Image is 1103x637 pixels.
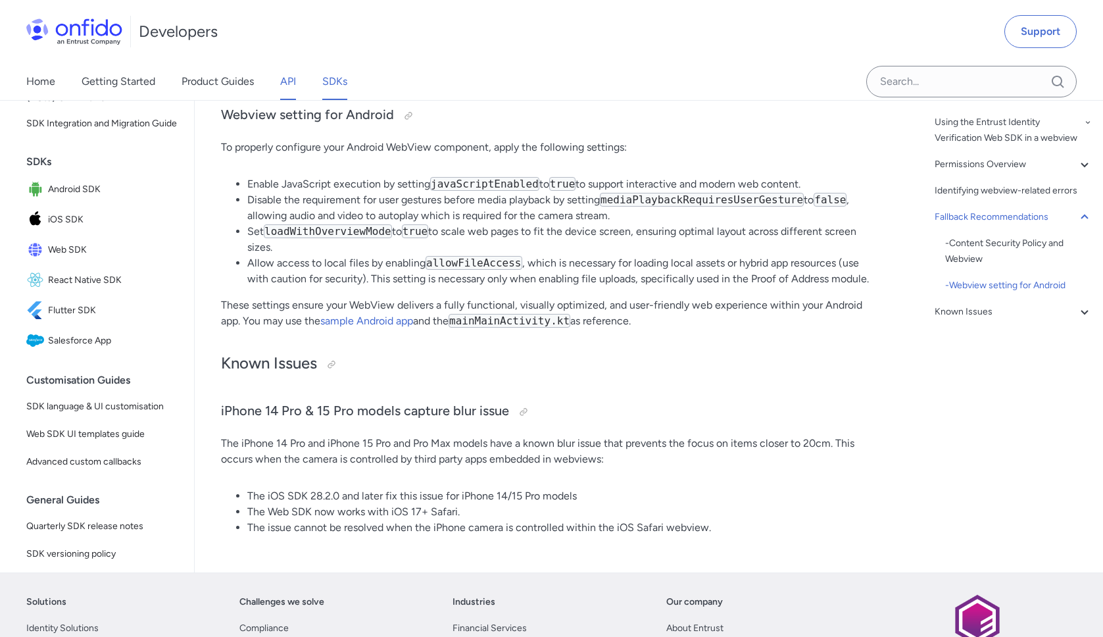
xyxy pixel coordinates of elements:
[247,192,879,224] li: Disable the requirement for user gestures before media playback by setting to , allowing audio an...
[221,297,879,329] p: These settings ensure your WebView delivers a fully functional, visually optimized, and user-frie...
[814,193,846,207] code: false
[945,278,1092,293] div: - Webview setting for Android
[866,66,1077,97] input: Onfido search input field
[21,326,184,355] a: IconSalesforce AppSalesforce App
[26,332,48,350] img: IconSalesforce App
[945,236,1092,267] div: - Content Security Policy and Webview
[26,399,178,415] span: SDK language & UI customisation
[26,621,99,636] a: Identity Solutions
[247,224,879,255] li: Set to to scale web pages to fit the device screen, ensuring optimal layout across different scre...
[426,256,522,270] code: allowFileAccess
[945,236,1092,267] a: -Content Security Policy and Webview
[935,304,1092,320] a: Known Issues
[182,63,254,100] a: Product Guides
[935,115,1092,146] a: Using the Entrust Identity Verification Web SDK in a webview
[221,353,879,375] h2: Known Issues
[549,177,576,191] code: true
[21,569,184,595] a: SDK data collection
[247,255,879,287] li: Allow access to local files by enabling , which is necessary for loading local assets or hybrid a...
[1004,15,1077,48] a: Support
[26,149,189,175] div: SDKs
[48,332,178,350] span: Salesforce App
[320,315,413,327] a: sample Android app
[26,487,189,513] div: General Guides
[26,454,178,470] span: Advanced custom callbacks
[402,224,429,238] code: true
[26,301,48,320] img: IconFlutter SDK
[48,180,178,199] span: Android SDK
[82,63,155,100] a: Getting Started
[239,621,289,636] a: Compliance
[21,205,184,234] a: IconiOS SDKiOS SDK
[935,157,1092,172] a: Permissions Overview
[221,140,879,155] p: To properly configure your Android WebView component, apply the following settings:
[26,271,48,290] img: IconReact Native SDK
[21,266,184,295] a: IconReact Native SDKReact Native SDK
[264,224,392,238] code: loadWithOverviewMode
[48,301,178,320] span: Flutter SDK
[247,520,879,536] li: The issue cannot be resolved when the iPhone camera is controlled within the iOS Safari webview.
[21,111,184,137] a: SDK Integration and Migration Guide
[453,621,527,636] a: Financial Services
[221,401,879,422] h3: iPhone 14 Pro & 15 Pro models capture blur issue
[935,183,1092,199] a: Identifying webview-related errors
[666,621,723,636] a: About Entrust
[26,519,178,534] span: Quarterly SDK release notes
[322,63,347,100] a: SDKs
[945,278,1092,293] a: -Webview setting for Android
[48,241,178,259] span: Web SDK
[26,426,178,442] span: Web SDK UI templates guide
[26,116,178,132] span: SDK Integration and Migration Guide
[21,421,184,447] a: Web SDK UI templates guide
[239,594,324,610] a: Challenges we solve
[221,105,879,126] h3: Webview setting for Android
[21,175,184,204] a: IconAndroid SDKAndroid SDK
[666,594,723,610] a: Our company
[247,504,879,520] li: The Web SDK now works with iOS 17+ Safari.
[21,513,184,540] a: Quarterly SDK release notes
[26,594,66,610] a: Solutions
[430,177,539,191] code: javaScriptEnabled
[139,21,218,42] h1: Developers
[449,314,570,328] code: mainMainActivity.kt
[453,594,495,610] a: Industries
[21,296,184,325] a: IconFlutter SDKFlutter SDK
[247,488,879,504] li: The iOS SDK 28.2.0 and later fix this issue for iPhone 14/15 Pro models
[26,211,48,229] img: IconiOS SDK
[48,271,178,290] span: React Native SDK
[21,449,184,475] a: Advanced custom callbacks
[26,180,48,199] img: IconAndroid SDK
[247,176,879,192] li: Enable JavaScript execution by setting to to support interactive and modern web content.
[280,63,296,100] a: API
[21,541,184,567] a: SDK versioning policy
[21,236,184,265] a: IconWeb SDKWeb SDK
[26,367,189,394] div: Customisation Guides
[26,63,55,100] a: Home
[935,209,1092,225] a: Fallback Recommendations
[221,436,879,467] p: The iPhone 14 Pro and iPhone 15 Pro and Pro Max models have a known blur issue that prevents the ...
[26,546,178,562] span: SDK versioning policy
[26,18,122,45] img: Onfido Logo
[21,394,184,420] a: SDK language & UI customisation
[26,241,48,259] img: IconWeb SDK
[600,193,804,207] code: mediaPlaybackRequiresUserGesture
[48,211,178,229] span: iOS SDK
